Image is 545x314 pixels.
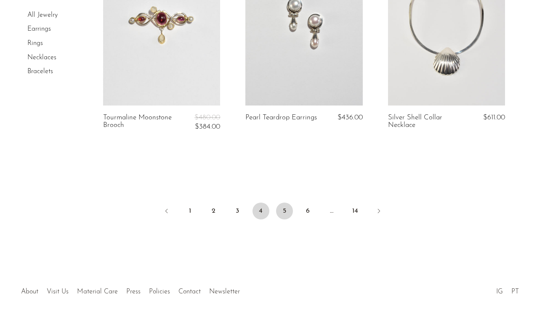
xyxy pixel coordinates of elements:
[149,288,170,295] a: Policies
[483,114,505,121] span: $611.00
[347,203,364,219] a: 14
[205,203,222,219] a: 2
[21,288,38,295] a: About
[17,282,244,298] ul: Quick links
[178,288,201,295] a: Contact
[47,288,69,295] a: Visit Us
[388,114,465,129] a: Silver Shell Collar Necklace
[492,282,523,298] ul: Social Medias
[103,114,180,131] a: Tourmaline Moonstone Brooch
[323,203,340,219] span: …
[158,203,175,221] a: Previous
[338,114,363,121] span: $436.00
[194,114,220,121] span: $480.00
[195,123,220,130] span: $384.00
[27,54,56,61] a: Necklaces
[276,203,293,219] a: 5
[229,203,246,219] a: 3
[245,114,317,121] a: Pearl Teardrop Earrings
[253,203,269,219] span: 4
[182,203,199,219] a: 1
[27,12,58,18] a: All Jewelry
[370,203,387,221] a: Next
[27,26,51,33] a: Earrings
[126,288,141,295] a: Press
[496,288,503,295] a: IG
[27,68,53,75] a: Bracelets
[511,288,519,295] a: PT
[77,288,118,295] a: Material Care
[300,203,316,219] a: 6
[27,40,43,47] a: Rings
